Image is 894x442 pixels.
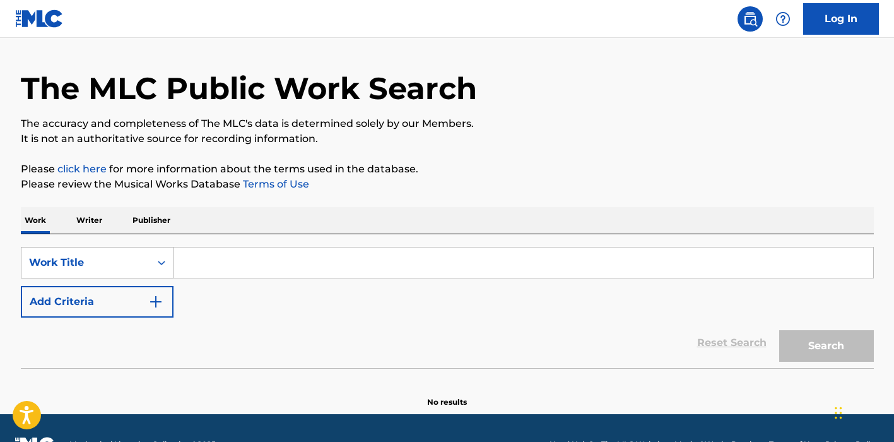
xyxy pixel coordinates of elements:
[21,207,50,234] p: Work
[21,131,874,146] p: It is not an authoritative source for recording information.
[129,207,174,234] p: Publisher
[21,177,874,192] p: Please review the Musical Works Database
[743,11,758,27] img: search
[835,394,842,432] div: Arrastrar
[57,163,107,175] a: click here
[21,69,477,107] h1: The MLC Public Work Search
[427,381,467,408] p: No results
[803,3,879,35] a: Log In
[15,9,64,28] img: MLC Logo
[148,294,163,309] img: 9d2ae6d4665cec9f34b9.svg
[73,207,106,234] p: Writer
[21,116,874,131] p: The accuracy and completeness of The MLC's data is determined solely by our Members.
[831,381,894,442] iframe: Chat Widget
[831,381,894,442] div: Widget de chat
[738,6,763,32] a: Public Search
[21,286,174,318] button: Add Criteria
[21,247,874,368] form: Search Form
[775,11,791,27] img: help
[770,6,796,32] div: Help
[21,162,874,177] p: Please for more information about the terms used in the database.
[29,255,143,270] div: Work Title
[240,178,309,190] a: Terms of Use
